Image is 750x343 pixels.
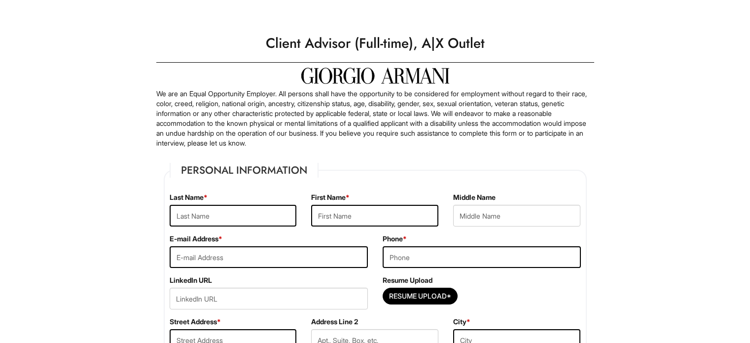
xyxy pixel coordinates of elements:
[156,89,594,148] p: We are an Equal Opportunity Employer. All persons shall have the opportunity to be considered for...
[170,288,368,309] input: LinkedIn URL
[311,317,358,327] label: Address Line 2
[170,246,368,268] input: E-mail Address
[383,275,432,285] label: Resume Upload
[170,317,221,327] label: Street Address
[383,288,458,305] button: Resume Upload*Resume Upload*
[170,163,319,178] legend: Personal Information
[383,234,407,244] label: Phone
[301,68,449,84] img: Giorgio Armani
[170,192,208,202] label: Last Name
[151,30,599,57] h1: Client Advisor (Full-time), A|X Outlet
[453,192,496,202] label: Middle Name
[170,234,222,244] label: E-mail Address
[170,205,297,227] input: Last Name
[170,275,212,285] label: LinkedIn URL
[453,205,580,227] input: Middle Name
[311,192,350,202] label: First Name
[311,205,438,227] input: First Name
[453,317,470,327] label: City
[383,246,581,268] input: Phone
